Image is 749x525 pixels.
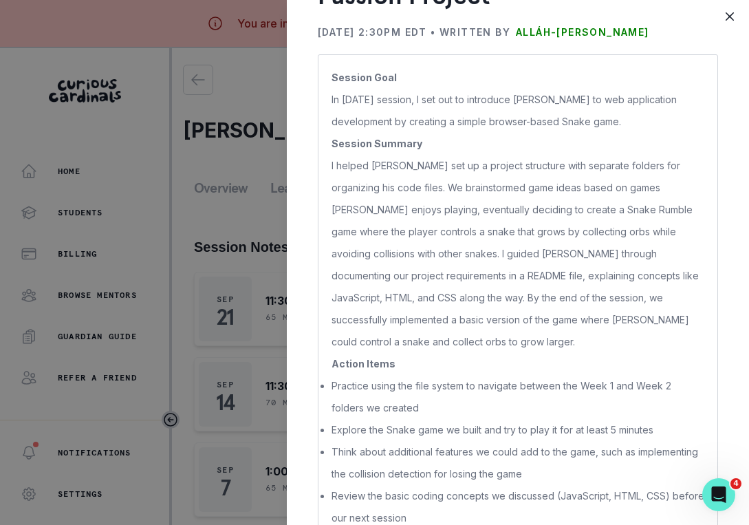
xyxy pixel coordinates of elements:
li: Practice using the file system to navigate between the Week 1 and Week 2 folders we created [332,375,704,419]
p: In [DATE] session, I set out to introduce [PERSON_NAME] to web application development by creatin... [332,89,704,133]
p: I helped [PERSON_NAME] set up a project structure with separate folders for organizing his code f... [332,155,704,353]
span: 4 [730,478,741,489]
li: Explore the Snake game we built and try to play it for at least 5 minutes [332,419,704,441]
p: [DATE] 2:30PM EDT • Written by [318,21,510,43]
iframe: Intercom live chat [702,478,735,511]
b: Session Goal [332,72,397,83]
button: Close [719,6,741,28]
li: Think about additional features we could add to the game, such as implementing the collision dete... [332,441,704,485]
b: Session Summary [332,138,422,149]
p: Alláh-[PERSON_NAME] [516,21,649,43]
b: Action Items [332,358,395,369]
